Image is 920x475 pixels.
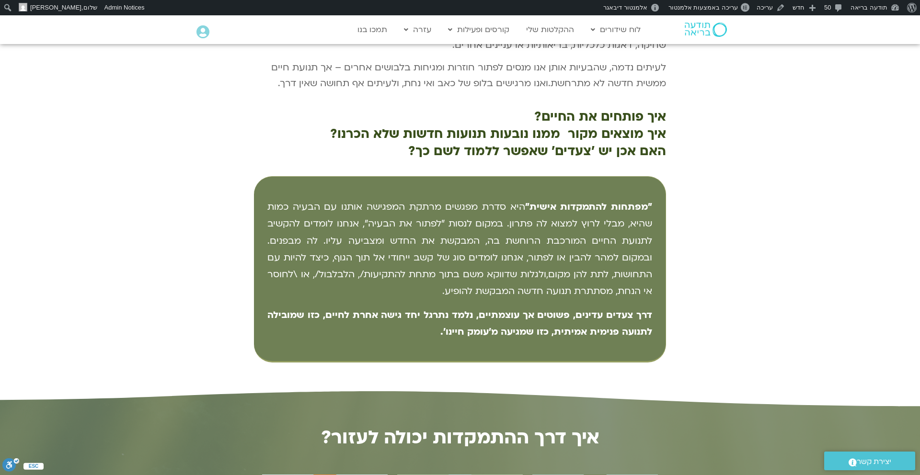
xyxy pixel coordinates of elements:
img: תודעה בריאה [685,23,727,37]
b: דרך צעדים עדינים, פשוטים אך עוצמתיים, נלמד נתרגל יחד גישה אחרת לחיים, כזו שמובילה לתנועה פנימית א... [267,309,652,338]
span: לעיתים נדמה, שהבעיות אותן אנו מנסים לפתור חוזרות ומגיחות בלבושים אחרים – אך תנועת חיים ממשית חדשה... [271,61,666,90]
a: ההקלטות שלי [521,21,579,39]
a: קורסים ופעילות [443,21,514,39]
b: "מפתחות להתמקדות אישית" [525,201,652,213]
a: יצירת קשר [824,452,915,470]
a: עזרה [399,21,436,39]
a: תמכו בנו [353,21,392,39]
h2: איך דרך ההתמקדות יכולה לעזור? [257,427,663,448]
span: ואנו מרגישים בלופ של כאב ואי נחת, ולעיתים אף תחושה שאין דרך. [278,77,548,90]
a: לוח שידורים [586,21,645,39]
span: היא סדרת מפגשים מרתקת המפגישה אותנו עם הבעיה כמות שהיא, מבלי לרוץ למצוא לה פתרון. במקום לנסות "לפ... [267,201,652,297]
span: עריכה באמצעות אלמנטור [668,4,738,11]
p: איך פותחים את החיים? איך מוצאים מקור ממנו נובעות תנועות חדשות שלא הכרנו? האם אכן יש 'צעדים' שאפשר... [254,108,666,160]
span: [PERSON_NAME] [30,4,81,11]
span: יצירת קשר [857,455,891,468]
